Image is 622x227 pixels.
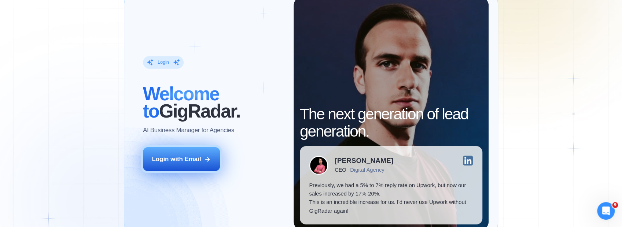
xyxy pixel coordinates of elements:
[300,106,482,140] h2: The next generation of lead generation.
[143,86,284,120] h2: ‍ GigRadar.
[143,83,219,122] span: Welcome to
[158,59,169,66] div: Login
[309,181,473,215] p: Previously, we had a 5% to 7% reply rate on Upwork, but now our sales increased by 17%-20%. This ...
[597,202,615,220] iframe: Intercom live chat
[612,202,618,208] span: 9
[152,155,201,163] div: Login with Email
[335,167,346,173] div: CEO
[335,157,393,164] div: [PERSON_NAME]
[350,167,384,173] div: Digital Agency
[143,147,220,171] button: Login with Email
[143,126,234,134] p: AI Business Manager for Agencies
